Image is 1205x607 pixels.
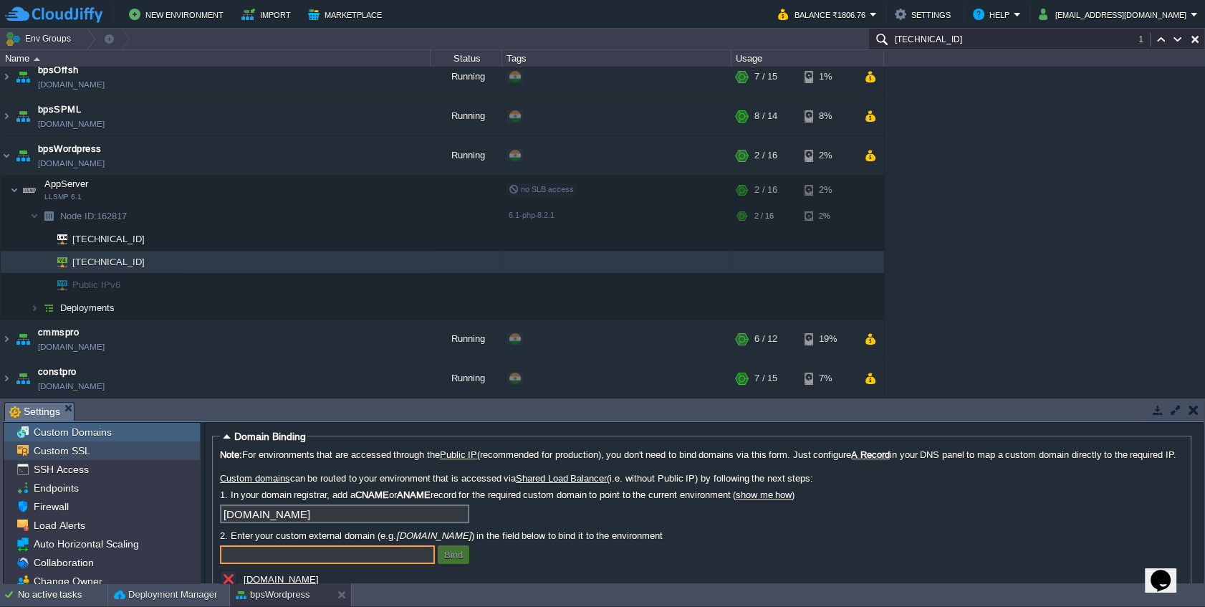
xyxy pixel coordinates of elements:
[736,489,792,500] a: show me how
[805,97,851,135] div: 8%
[19,176,39,204] img: AMDAwAAAACH5BAEAAAAALAAAAAABAAEAAAICRAEAOw==
[236,588,310,602] button: bpsWordpress
[10,176,19,204] img: AMDAwAAAACH5BAEAAAAALAAAAAABAAEAAAICRAEAOw==
[31,537,141,550] a: Auto Horizontal Scaling
[129,6,228,23] button: New Environment
[234,431,306,442] span: Domain Binding
[38,142,102,156] a: bpsWordpress
[13,57,33,96] img: AMDAwAAAACH5BAEAAAAALAAAAAABAAEAAAICRAEAOw==
[31,500,71,513] a: Firewall
[47,251,67,273] img: AMDAwAAAACH5BAEAAAAALAAAAAABAAEAAAICRAEAOw==
[47,228,67,250] img: AMDAwAAAACH5BAEAAAAALAAAAAABAAEAAAICRAEAOw==
[220,473,290,484] a: Custom domains
[43,178,90,190] span: AppServer
[244,574,319,585] a: [DOMAIN_NAME]
[1145,550,1191,593] iframe: chat widget
[754,136,777,175] div: 2 / 16
[13,359,33,398] img: AMDAwAAAACH5BAEAAAAALAAAAAABAAEAAAICRAEAOw==
[895,6,955,23] button: Settings
[778,6,870,23] button: Balance ₹1806.76
[38,117,105,131] a: [DOMAIN_NAME]
[39,205,59,227] img: AMDAwAAAACH5BAEAAAAALAAAAAABAAEAAAICRAEAOw==
[503,50,731,67] div: Tags
[1,50,430,67] div: Name
[516,473,607,484] a: Shared Load Balancer
[973,6,1014,23] button: Help
[355,489,389,500] b: CNAME
[754,205,774,227] div: 2 / 16
[47,274,67,296] img: AMDAwAAAACH5BAEAAAAALAAAAAABAAEAAAICRAEAOw==
[308,6,386,23] button: Marketplace
[1,57,12,96] img: AMDAwAAAACH5BAEAAAAALAAAAAABAAEAAAICRAEAOw==
[5,29,76,49] button: Env Groups
[754,359,777,398] div: 7 / 15
[732,50,883,67] div: Usage
[38,379,105,393] a: [DOMAIN_NAME]
[38,340,105,354] a: [DOMAIN_NAME]
[39,251,47,273] img: AMDAwAAAACH5BAEAAAAALAAAAAABAAEAAAICRAEAOw==
[31,426,114,439] a: Custom Domains
[1,359,12,398] img: AMDAwAAAACH5BAEAAAAALAAAAAABAAEAAAICRAEAOw==
[31,519,87,532] a: Load Alerts
[805,57,851,96] div: 1%
[805,320,851,358] div: 19%
[754,57,777,96] div: 7 / 15
[805,205,851,227] div: 2%
[397,489,431,500] b: ANAME
[805,136,851,175] div: 2%
[851,449,890,460] a: A Record
[31,482,81,494] a: Endpoints
[431,97,502,135] div: Running
[31,444,92,457] a: Custom SSL
[13,320,33,358] img: AMDAwAAAACH5BAEAAAAALAAAAAABAAEAAAICRAEAOw==
[59,210,129,222] a: Node ID:162817
[71,228,147,250] span: [TECHNICAL_ID]
[59,210,129,222] span: 162817
[71,274,123,296] span: Public IPv6
[805,359,851,398] div: 7%
[396,530,471,541] i: [DOMAIN_NAME]
[31,463,91,476] a: SSH Access
[431,320,502,358] div: Running
[241,6,295,23] button: Import
[71,279,123,290] a: Public IPv6
[39,228,47,250] img: AMDAwAAAACH5BAEAAAAALAAAAAABAAEAAAICRAEAOw==
[38,325,79,340] span: cmmspro
[754,176,777,204] div: 2 / 16
[71,251,147,273] span: [TECHNICAL_ID]
[1,136,12,175] img: AMDAwAAAACH5BAEAAAAALAAAAAABAAEAAAICRAEAOw==
[30,297,39,319] img: AMDAwAAAACH5BAEAAAAALAAAAAABAAEAAAICRAEAOw==
[34,57,40,61] img: AMDAwAAAACH5BAEAAAAALAAAAAABAAEAAAICRAEAOw==
[38,63,79,77] a: bpsOffsh
[38,102,81,117] a: bpsSPML
[509,185,574,193] span: no SLB access
[431,50,501,67] div: Status
[1039,6,1191,23] button: [EMAIL_ADDRESS][DOMAIN_NAME]
[60,211,97,221] span: Node ID:
[431,136,502,175] div: Running
[31,556,96,569] a: Collaboration
[220,530,1184,541] label: 2. Enter your custom external domain (e.g. ) in the field below to bind it to the environment
[509,211,555,219] span: 6.1-php-8.2.1
[440,548,467,561] button: Bind
[39,274,47,296] img: AMDAwAAAACH5BAEAAAAALAAAAAABAAEAAAICRAEAOw==
[71,234,147,244] a: [TECHNICAL_ID]
[59,302,117,314] a: Deployments
[13,136,33,175] img: AMDAwAAAACH5BAEAAAAALAAAAAABAAEAAAICRAEAOw==
[1,97,12,135] img: AMDAwAAAACH5BAEAAAAALAAAAAABAAEAAAICRAEAOw==
[39,297,59,319] img: AMDAwAAAACH5BAEAAAAALAAAAAABAAEAAAICRAEAOw==
[9,403,60,421] span: Settings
